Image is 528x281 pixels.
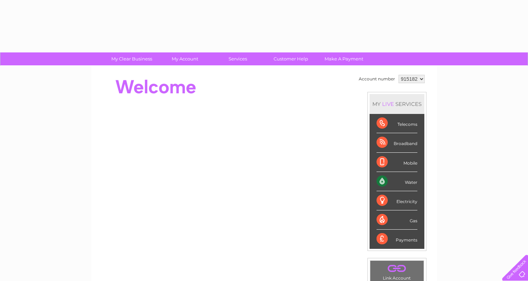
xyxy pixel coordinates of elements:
div: Water [377,172,417,191]
a: Make A Payment [315,52,373,65]
div: MY SERVICES [370,94,424,114]
div: LIVE [381,101,395,107]
td: Account number [357,73,397,85]
div: Payments [377,230,417,248]
div: Gas [377,210,417,230]
a: My Clear Business [103,52,161,65]
a: Services [209,52,267,65]
div: Electricity [377,191,417,210]
div: Telecoms [377,114,417,133]
a: . [372,262,422,275]
div: Broadband [377,133,417,152]
div: Mobile [377,153,417,172]
a: My Account [156,52,214,65]
a: Customer Help [262,52,320,65]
